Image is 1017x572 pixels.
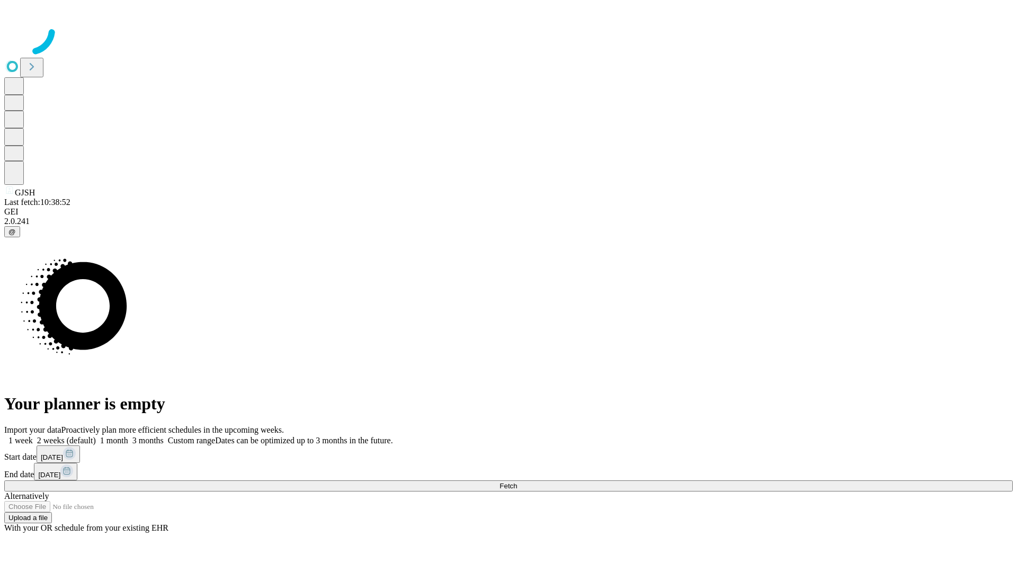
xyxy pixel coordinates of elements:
[4,207,1013,217] div: GEI
[215,436,392,445] span: Dates can be optimized up to 3 months in the future.
[100,436,128,445] span: 1 month
[4,394,1013,414] h1: Your planner is empty
[168,436,215,445] span: Custom range
[4,445,1013,463] div: Start date
[4,226,20,237] button: @
[38,471,60,479] span: [DATE]
[61,425,284,434] span: Proactively plan more efficient schedules in the upcoming weeks.
[4,491,49,501] span: Alternatively
[4,523,168,532] span: With your OR schedule from your existing EHR
[37,445,80,463] button: [DATE]
[132,436,164,445] span: 3 months
[4,425,61,434] span: Import your data
[4,480,1013,491] button: Fetch
[4,512,52,523] button: Upload a file
[4,198,70,207] span: Last fetch: 10:38:52
[34,463,77,480] button: [DATE]
[8,436,33,445] span: 1 week
[499,482,517,490] span: Fetch
[4,463,1013,480] div: End date
[41,453,63,461] span: [DATE]
[15,188,35,197] span: GJSH
[8,228,16,236] span: @
[37,436,96,445] span: 2 weeks (default)
[4,217,1013,226] div: 2.0.241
